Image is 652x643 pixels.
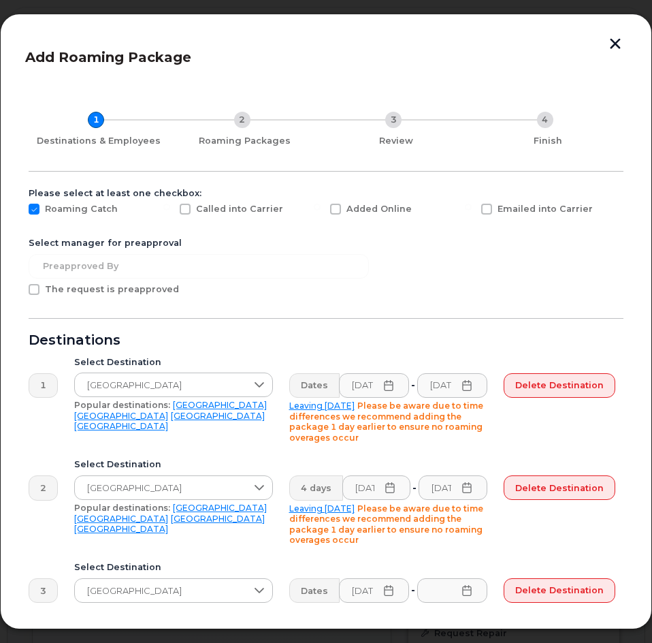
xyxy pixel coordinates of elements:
[74,514,168,524] a: [GEOGRAPHIC_DATA]
[417,373,487,398] input: Please fill out this field
[175,136,316,146] div: Roaming Packages
[29,254,369,279] input: Preapproved by
[171,411,265,421] a: [GEOGRAPHIC_DATA]
[196,204,283,214] span: Called into Carrier
[515,584,604,597] span: Delete destination
[346,204,412,214] span: Added Online
[74,459,273,470] div: Select Destination
[74,400,170,410] span: Popular destinations:
[419,475,487,500] input: Please fill out this field
[478,136,619,146] div: Finish
[75,476,246,501] span: Portugal
[504,373,615,398] button: Delete destination
[45,204,118,214] span: Roaming Catch
[173,503,267,513] a: [GEOGRAPHIC_DATA]
[515,379,604,392] span: Delete destination
[408,578,418,603] div: -
[45,284,179,294] span: The request is preapproved
[408,373,418,398] div: -
[339,373,409,398] input: Please fill out this field
[498,204,593,214] span: Emailed into Carrier
[417,578,487,603] input: Please fill out this field
[289,401,355,411] a: Leaving [DATE]
[234,112,250,128] div: 2
[74,503,170,513] span: Popular destinations:
[593,584,642,633] iframe: Messenger Launcher
[537,112,553,128] div: 4
[289,401,483,443] span: Please be aware due to time differences we recommend adding the package 1 day earlier to ensure n...
[74,421,168,431] a: [GEOGRAPHIC_DATA]
[74,357,273,368] div: Select Destination
[289,503,355,514] a: Leaving [DATE]
[75,579,246,603] span: Spain
[171,514,265,524] a: [GEOGRAPHIC_DATA]
[504,578,615,603] button: Delete destination
[339,578,409,603] input: Please fill out this field
[289,503,483,546] span: Please be aware due to time differences we recommend adding the package 1 day earlier to ensure n...
[173,400,267,410] a: [GEOGRAPHIC_DATA]
[25,49,191,65] span: Add Roaming Package
[515,482,604,495] span: Delete destination
[342,475,411,500] input: Please fill out this field
[74,524,168,534] a: [GEOGRAPHIC_DATA]
[326,136,467,146] div: Review
[504,475,615,500] button: Delete destination
[74,562,273,573] div: Select Destination
[29,188,623,199] div: Please select at least one checkbox:
[29,335,623,346] div: Destinations
[74,411,168,421] a: [GEOGRAPHIC_DATA]
[29,238,623,249] div: Select manager for preapproval
[163,204,170,210] input: Called into Carrier
[465,204,472,210] input: Emailed into Carrier
[314,204,321,210] input: Added Online
[75,373,246,398] span: Spain
[410,475,419,500] div: -
[385,112,402,128] div: 3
